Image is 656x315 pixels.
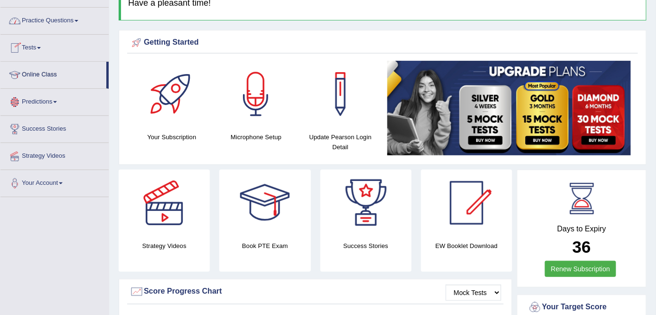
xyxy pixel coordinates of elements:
[528,225,636,233] h4: Days to Expiry
[219,132,294,142] h4: Microphone Setup
[0,116,109,140] a: Success Stories
[320,241,412,251] h4: Success Stories
[0,170,109,194] a: Your Account
[130,36,636,50] div: Getting Started
[0,35,109,58] a: Tests
[387,61,631,155] img: small5.jpg
[119,241,210,251] h4: Strategy Videos
[528,300,636,315] div: Your Target Score
[0,143,109,167] a: Strategy Videos
[0,89,109,113] a: Predictions
[303,132,378,152] h4: Update Pearson Login Detail
[421,241,512,251] h4: EW Booklet Download
[0,62,106,86] a: Online Class
[134,132,209,142] h4: Your Subscription
[130,285,501,299] div: Score Progress Chart
[545,261,617,277] a: Renew Subscription
[219,241,310,251] h4: Book PTE Exam
[0,8,109,31] a: Practice Questions
[572,238,591,256] b: 36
